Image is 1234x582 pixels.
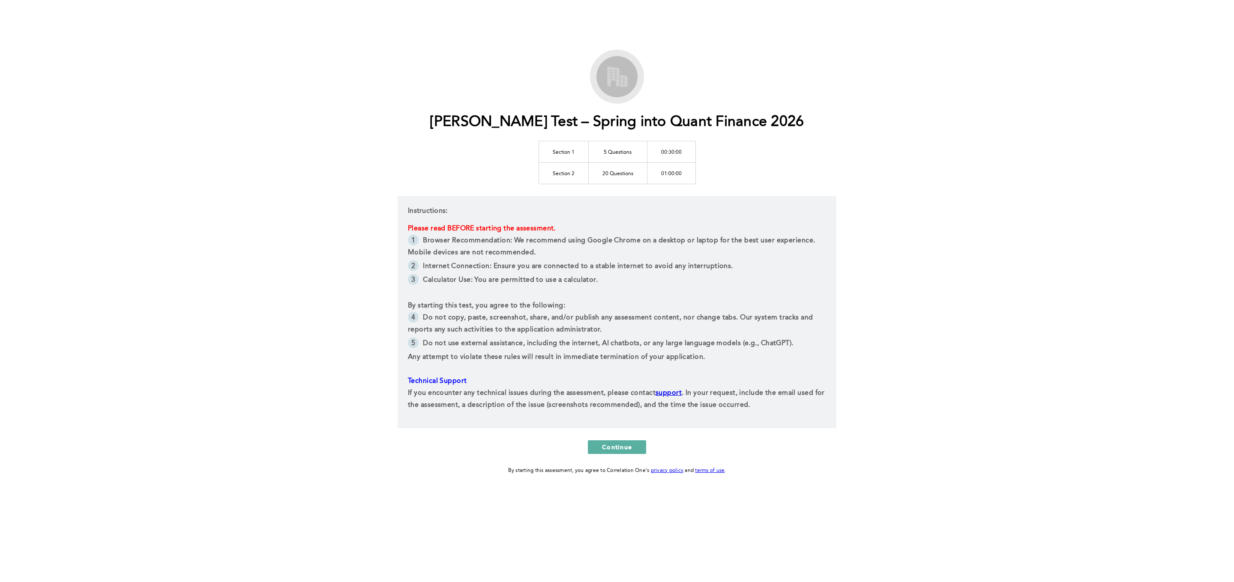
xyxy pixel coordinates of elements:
[423,277,598,284] span: Calculator Use: You are permitted to use a calculator.
[398,196,836,428] div: Instructions:
[539,162,588,184] td: Section 2
[408,390,656,397] span: If you encounter any technical issues during the assessment, please contact
[588,141,647,162] td: 5 Questions
[430,113,804,131] h1: [PERSON_NAME] Test – Spring into Quant Finance 2026
[408,237,817,256] span: Browser Recommendation: We recommend using Google Chrome on a desktop or laptop for the best user...
[408,302,565,309] span: By starting this test, you agree to the following:
[588,440,646,454] button: Continue
[423,340,793,347] span: Do not use external assistance, including the internet, AI chatbots, or any large language models...
[695,468,725,473] a: terms of use
[539,141,588,162] td: Section 1
[651,468,684,473] a: privacy policy
[408,225,556,232] span: Please read BEFORE starting the assessment.
[602,443,632,451] span: Continue
[647,141,695,162] td: 00:30:00
[588,162,647,184] td: 20 Questions
[408,354,705,361] span: Any attempt to violate these rules will result in immediate termination of your application.
[593,53,641,100] img: G-Research
[508,466,726,475] div: By starting this assessment, you agree to Correlation One's and .
[408,314,815,333] span: Do not copy, paste, screenshot, share, and/or publish any assessment content, nor change tabs. Ou...
[423,263,733,270] span: Internet Connection: Ensure you are connected to a stable internet to avoid any interruptions.
[647,162,695,184] td: 01:00:00
[408,378,467,385] span: Technical Support
[656,390,682,397] a: support
[408,390,827,409] span: . In your request, include the email used for the assessment, a description of the issue (screens...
